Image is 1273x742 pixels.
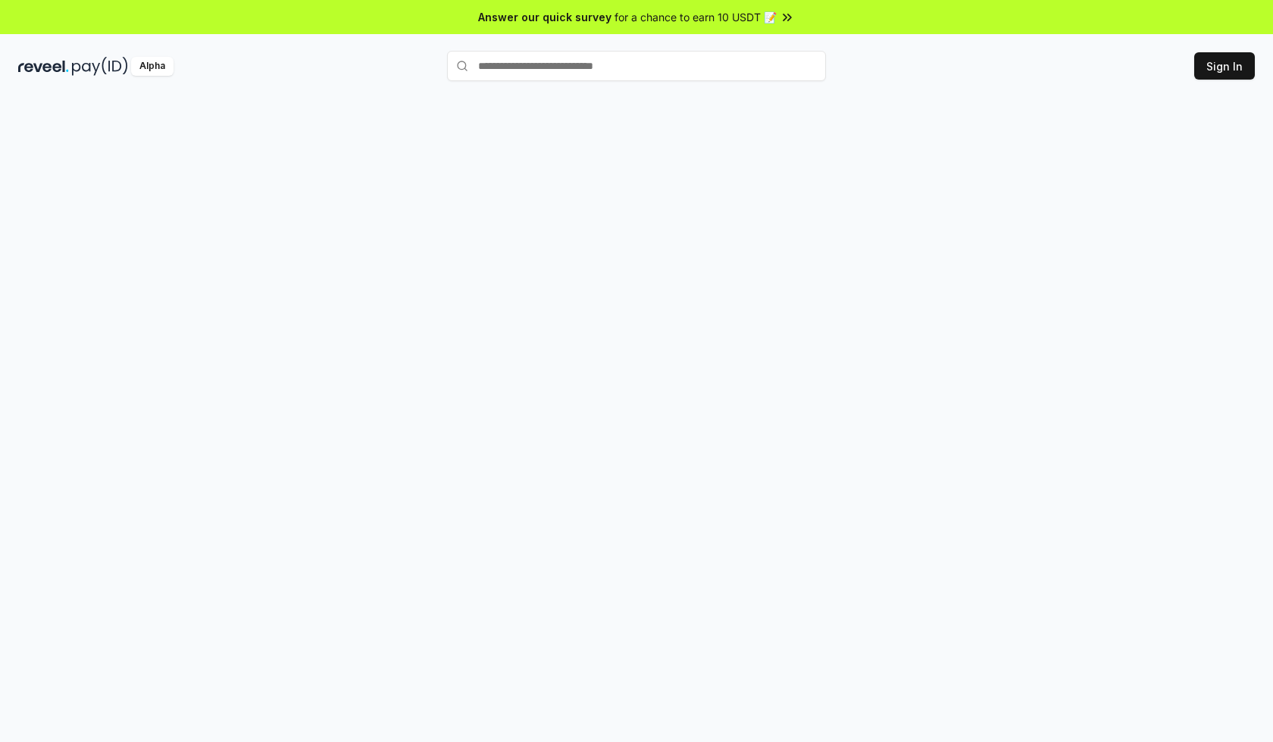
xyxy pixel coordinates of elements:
[72,57,128,76] img: pay_id
[615,9,777,25] span: for a chance to earn 10 USDT 📝
[18,57,69,76] img: reveel_dark
[478,9,611,25] span: Answer our quick survey
[131,57,174,76] div: Alpha
[1194,52,1255,80] button: Sign In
